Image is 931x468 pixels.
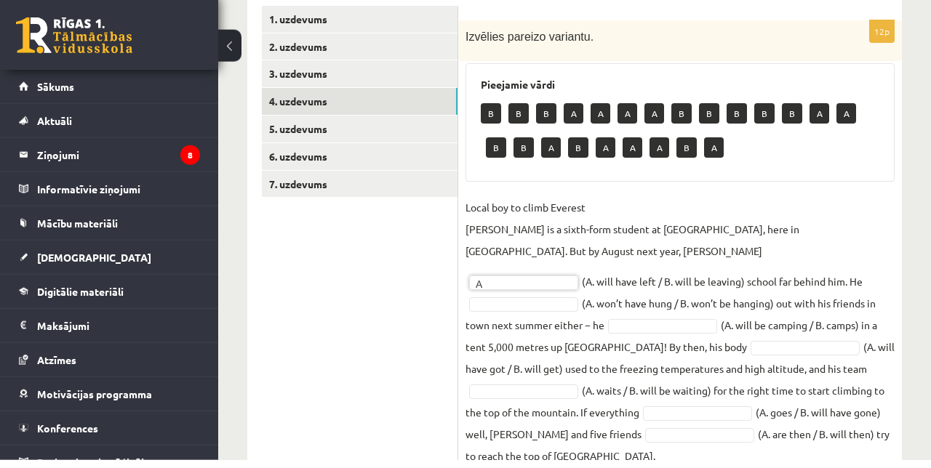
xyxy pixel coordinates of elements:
[37,361,76,374] span: Atzīmes
[564,111,583,132] p: A
[869,28,895,51] p: 12p
[16,25,132,62] a: Rīgas 1. Tālmācības vidusskola
[19,283,200,316] a: Digitālie materiāli
[481,86,879,99] h3: Pieejamie vārdi
[19,146,200,179] a: Ziņojumi8
[19,214,200,248] a: Mācību materiāli
[37,429,98,443] span: Konferences
[596,145,615,166] p: A
[37,225,118,238] span: Mācību materiāli
[754,111,775,132] p: B
[481,111,501,132] p: B
[782,111,802,132] p: B
[19,78,200,111] a: Sākums
[19,351,200,384] a: Atzīmes
[262,68,457,95] a: 3. uzdevums
[262,179,457,206] a: 7. uzdevums
[262,96,457,123] a: 4. uzdevums
[19,419,200,453] a: Konferences
[536,111,556,132] p: B
[810,111,829,132] p: A
[19,317,200,350] a: Maksājumi
[37,146,200,179] legend: Ziņojumi
[699,111,719,132] p: B
[704,145,724,166] p: A
[37,88,74,101] span: Sākums
[19,249,200,282] a: [DEMOGRAPHIC_DATA]
[37,395,152,408] span: Motivācijas programma
[469,283,578,298] a: A
[37,293,124,306] span: Digitālie materiāli
[541,145,561,166] p: A
[180,153,200,173] i: 8
[676,145,697,166] p: B
[37,180,200,214] legend: Informatīvie ziņojumi
[836,111,856,132] p: A
[19,180,200,214] a: Informatīvie ziņojumi
[508,111,529,132] p: B
[37,259,151,272] span: [DEMOGRAPHIC_DATA]
[568,145,588,166] p: B
[262,124,457,150] a: 5. uzdevums
[262,41,457,68] a: 2. uzdevums
[476,284,559,299] span: A
[262,151,457,178] a: 6. uzdevums
[465,204,895,270] p: Local boy to climb Everest [PERSON_NAME] is a sixth-form student at [GEOGRAPHIC_DATA], here in [G...
[623,145,642,166] p: A
[37,317,200,350] legend: Maksājumi
[262,14,457,41] a: 1. uzdevums
[644,111,664,132] p: A
[618,111,637,132] p: A
[591,111,610,132] p: A
[465,39,594,51] span: Izvēlies pareizo variantu.
[37,122,72,135] span: Aktuāli
[486,145,506,166] p: B
[650,145,669,166] p: A
[514,145,534,166] p: B
[19,112,200,145] a: Aktuāli
[727,111,747,132] p: B
[671,111,692,132] p: B
[19,385,200,419] a: Motivācijas programma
